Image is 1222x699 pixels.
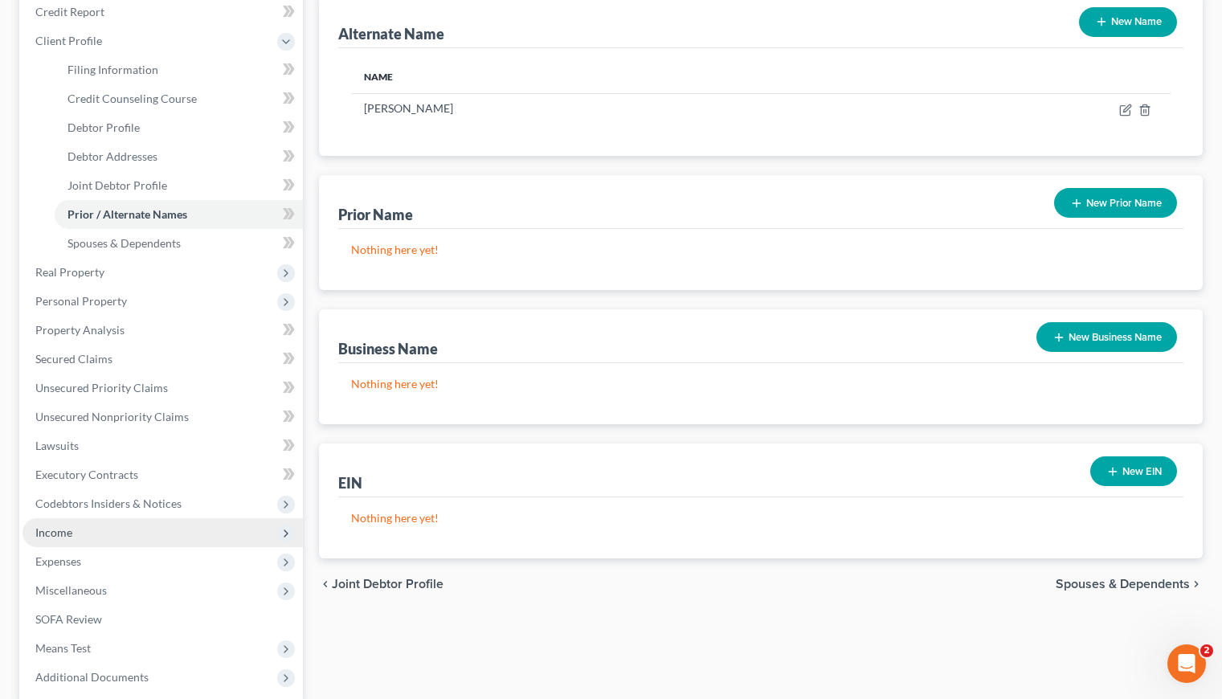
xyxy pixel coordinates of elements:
span: Joint Debtor Profile [332,578,443,591]
span: Real Property [35,265,104,279]
div: Business Name [338,339,438,358]
span: Credit Counseling Course [67,92,197,105]
span: Property Analysis [35,323,125,337]
a: Secured Claims [22,345,303,374]
a: Spouses & Dependents [55,229,303,258]
span: Credit Report [35,5,104,18]
span: Secured Claims [35,352,112,366]
span: Personal Property [35,294,127,308]
i: chevron_right [1190,578,1203,591]
a: Debtor Addresses [55,142,303,171]
div: Prior Name [338,205,413,224]
span: Debtor Addresses [67,149,157,163]
iframe: Intercom live chat [1167,644,1206,683]
span: Client Profile [35,34,102,47]
span: Expenses [35,554,81,568]
a: Filing Information [55,55,303,84]
span: Filing Information [67,63,158,76]
span: Debtor Profile [67,121,140,134]
button: New Prior Name [1054,188,1177,218]
a: Lawsuits [22,431,303,460]
button: New Name [1079,7,1177,37]
div: EIN [338,473,362,493]
p: Nothing here yet! [351,510,1171,526]
a: Joint Debtor Profile [55,171,303,200]
a: Property Analysis [22,316,303,345]
a: Unsecured Nonpriority Claims [22,403,303,431]
button: chevron_left Joint Debtor Profile [319,578,443,591]
span: Miscellaneous [35,583,107,597]
span: Means Test [35,641,91,655]
span: Codebtors Insiders & Notices [35,497,182,510]
span: Income [35,525,72,539]
a: SOFA Review [22,605,303,634]
span: Unsecured Nonpriority Claims [35,410,189,423]
span: 2 [1200,644,1213,657]
a: Unsecured Priority Claims [22,374,303,403]
button: New EIN [1090,456,1177,486]
p: Nothing here yet! [351,242,1171,258]
span: Joint Debtor Profile [67,178,167,192]
span: Spouses & Dependents [67,236,181,250]
span: Prior / Alternate Names [67,207,187,221]
button: Spouses & Dependents chevron_right [1056,578,1203,591]
span: Additional Documents [35,670,149,684]
td: [PERSON_NAME] [351,93,877,124]
i: chevron_left [319,578,332,591]
span: Spouses & Dependents [1056,578,1190,591]
a: Prior / Alternate Names [55,200,303,229]
a: Debtor Profile [55,113,303,142]
span: SOFA Review [35,612,102,626]
a: Credit Counseling Course [55,84,303,113]
span: Executory Contracts [35,468,138,481]
p: Nothing here yet! [351,376,1171,392]
button: New Business Name [1036,322,1177,352]
span: Unsecured Priority Claims [35,381,168,394]
span: Lawsuits [35,439,79,452]
div: Alternate Name [338,24,444,43]
th: Name [351,61,877,93]
a: Executory Contracts [22,460,303,489]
